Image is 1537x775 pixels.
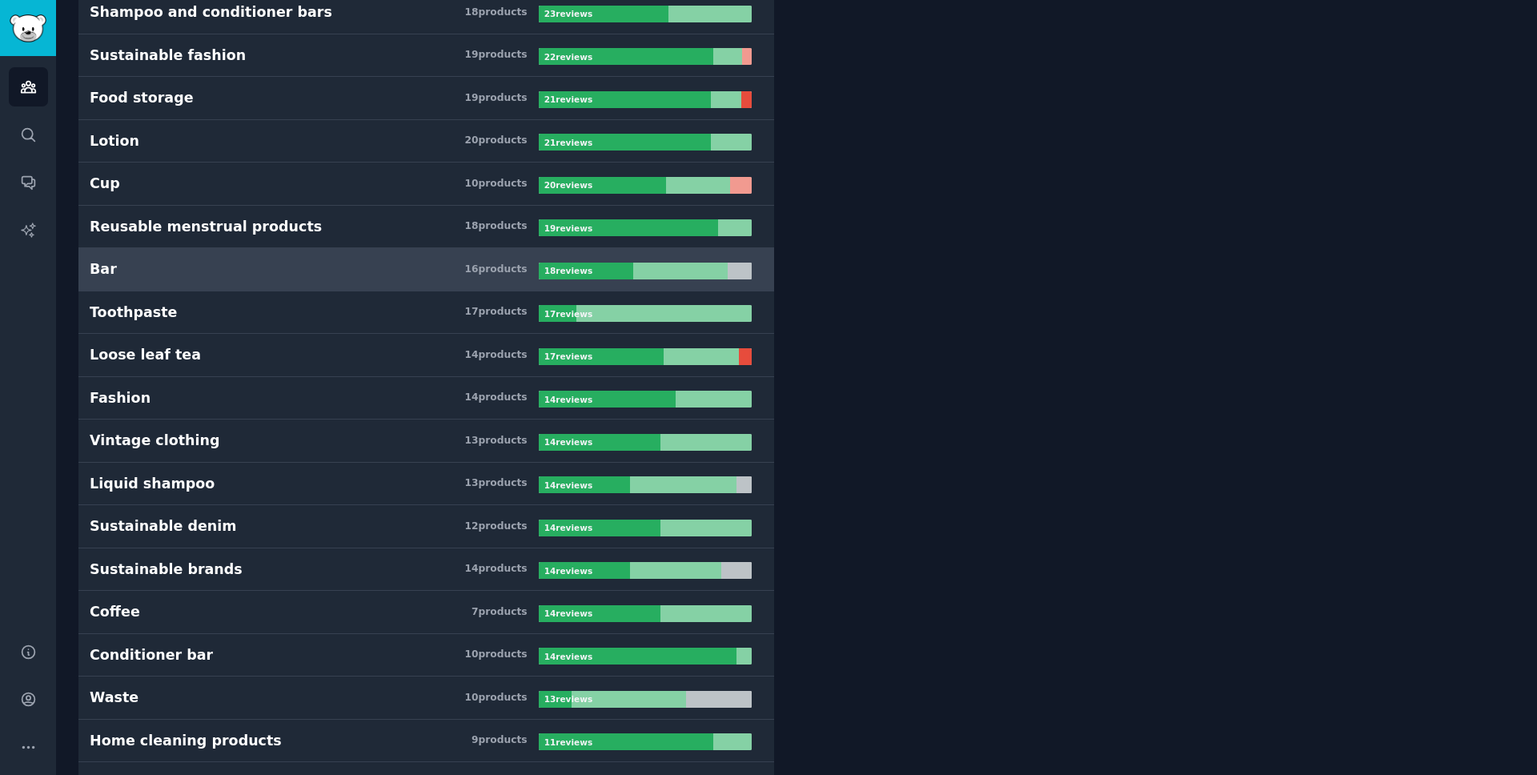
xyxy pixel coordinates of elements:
[78,291,774,335] a: Toothpaste17products17reviews
[78,505,774,548] a: Sustainable denim12products14reviews
[78,420,774,463] a: Vintage clothing13products14reviews
[544,480,592,490] b: 14 review s
[544,138,592,147] b: 21 review s
[464,6,527,20] div: 18 product s
[464,134,527,148] div: 20 product s
[90,46,246,66] div: Sustainable fashion
[78,163,774,206] a: Cup10products20reviews
[90,174,120,194] div: Cup
[544,737,592,747] b: 11 review s
[90,474,215,494] div: Liquid shampoo
[90,560,243,580] div: Sustainable brands
[78,377,774,420] a: Fashion14products14reviews
[90,602,140,622] div: Coffee
[90,345,201,365] div: Loose leaf tea
[78,34,774,78] a: Sustainable fashion19products22reviews
[78,591,774,634] a: Coffee7products14reviews
[464,305,527,319] div: 17 product s
[90,217,322,237] div: Reusable menstrual products
[544,608,592,618] b: 14 review s
[464,476,527,491] div: 13 product s
[78,120,774,163] a: Lotion20products21reviews
[90,259,117,279] div: Bar
[78,463,774,506] a: Liquid shampoo13products14reviews
[90,88,194,108] div: Food storage
[464,48,527,62] div: 19 product s
[544,52,592,62] b: 22 review s
[472,605,528,620] div: 7 product s
[544,652,592,661] b: 14 review s
[544,566,592,576] b: 14 review s
[472,733,528,748] div: 9 product s
[90,131,139,151] div: Lotion
[78,677,774,720] a: Waste10products13reviews
[544,395,592,404] b: 14 review s
[544,351,592,361] b: 17 review s
[78,334,774,377] a: Loose leaf tea14products17reviews
[464,562,527,576] div: 14 product s
[544,523,592,532] b: 14 review s
[544,94,592,104] b: 21 review s
[90,645,213,665] div: Conditioner bar
[544,266,592,275] b: 18 review s
[544,437,592,447] b: 14 review s
[464,434,527,448] div: 13 product s
[464,391,527,405] div: 14 product s
[90,688,138,708] div: Waste
[464,263,527,277] div: 16 product s
[90,303,177,323] div: Toothpaste
[90,731,282,751] div: Home cleaning products
[544,309,592,319] b: 17 review s
[544,223,592,233] b: 19 review s
[78,548,774,592] a: Sustainable brands14products14reviews
[464,177,527,191] div: 10 product s
[90,516,237,536] div: Sustainable denim
[10,14,46,42] img: GummySearch logo
[78,206,774,249] a: Reusable menstrual products18products19reviews
[464,348,527,363] div: 14 product s
[78,77,774,120] a: Food storage19products21reviews
[464,520,527,534] div: 12 product s
[544,9,592,18] b: 23 review s
[90,2,332,22] div: Shampoo and conditioner bars
[78,248,774,291] a: Bar16products18reviews
[464,691,527,705] div: 10 product s
[78,634,774,677] a: Conditioner bar10products14reviews
[78,720,774,763] a: Home cleaning products9products11reviews
[464,219,527,234] div: 18 product s
[464,91,527,106] div: 19 product s
[464,648,527,662] div: 10 product s
[544,180,592,190] b: 20 review s
[90,431,220,451] div: Vintage clothing
[90,388,150,408] div: Fashion
[544,694,592,704] b: 13 review s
